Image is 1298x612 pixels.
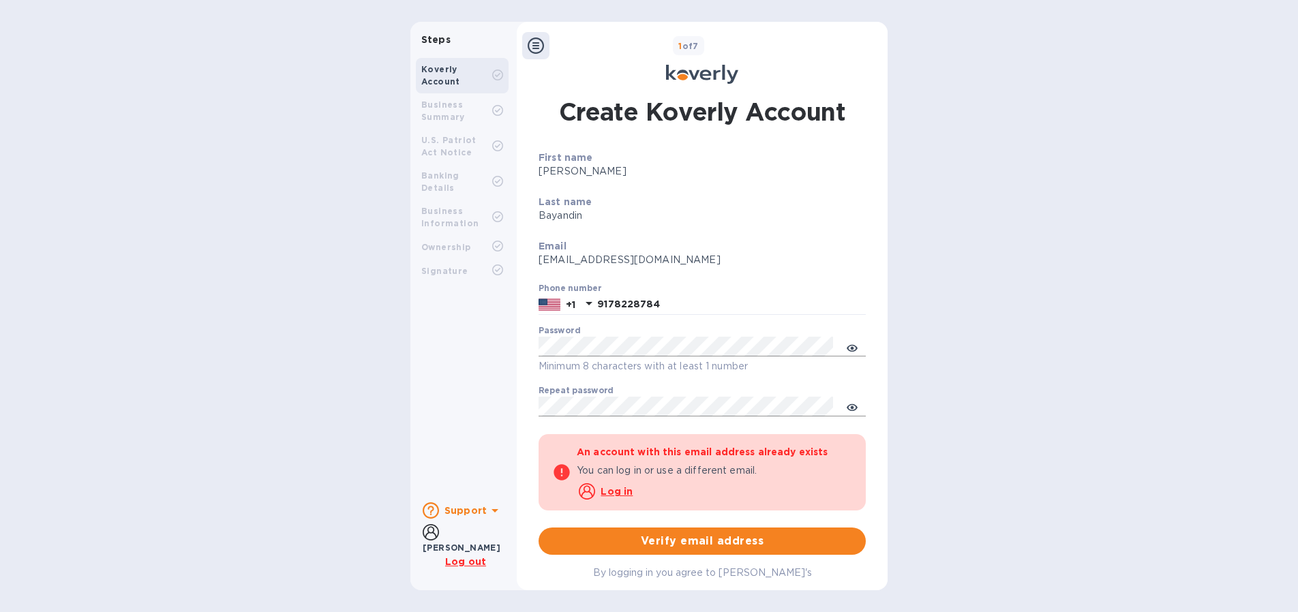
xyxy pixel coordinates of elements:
[539,152,593,163] b: First name
[421,100,465,122] b: Business Summary
[423,542,500,553] b: [PERSON_NAME]
[601,486,633,497] u: Log in
[593,567,812,591] span: By logging in you agree to [PERSON_NAME]'s and .
[539,209,866,223] p: Bayandin
[539,164,866,179] p: [PERSON_NAME]
[539,253,866,267] p: [EMAIL_ADDRESS][DOMAIN_NAME]
[577,446,828,457] b: An account with this email address already exists
[421,266,468,276] b: Signature
[539,358,866,374] p: Minimum 8 characters with at least 1 number
[539,196,592,207] b: Last name
[421,170,459,193] b: Banking Details
[445,556,486,567] u: Log out
[539,527,866,555] button: Verify email address
[566,298,575,311] p: +1
[421,64,460,87] b: Koverly Account
[539,285,601,293] label: Phone number
[549,533,855,549] span: Verify email address
[444,505,487,516] b: Support
[678,41,699,51] b: of 7
[559,95,846,129] h1: Create Koverly Account
[539,297,560,312] img: US
[421,135,477,157] b: U.S. Patriot Act Notice
[577,463,811,478] p: You can log in or use a different email.
[678,41,682,51] span: 1
[839,333,866,360] button: toggle password visibility
[421,242,471,252] b: Ownership
[539,386,614,395] label: Repeat password
[539,241,567,251] b: Email
[839,393,866,420] button: toggle password visibility
[421,206,479,228] b: Business Information
[539,326,580,335] label: Password
[421,34,451,45] b: Steps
